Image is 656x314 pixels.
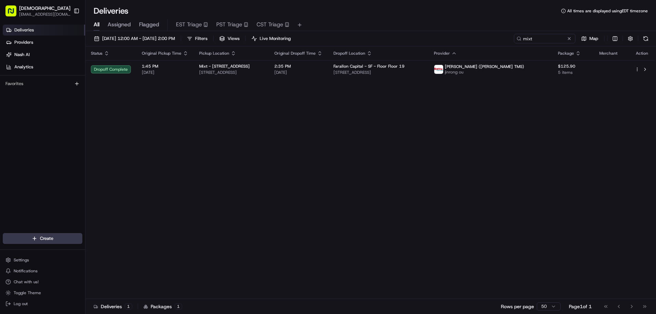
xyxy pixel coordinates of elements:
[143,303,182,310] div: Packages
[567,8,648,14] span: All times are displayed using EDT timezone
[333,51,365,56] span: Dropoff Location
[569,303,592,310] div: Page 1 of 1
[599,51,617,56] span: Merchant
[274,70,323,75] span: [DATE]
[445,64,524,69] span: [PERSON_NAME] ([PERSON_NAME] TMS)
[3,277,82,287] button: Chat with us!
[434,65,443,74] img: betty.jpg
[216,34,243,43] button: Views
[3,299,82,309] button: Log out
[91,51,102,56] span: Status
[641,34,651,43] button: Refresh
[125,303,132,310] div: 1
[195,36,207,42] span: Filters
[40,235,53,242] span: Create
[14,268,38,274] span: Notifications
[445,69,524,75] span: jinrong ou
[142,51,181,56] span: Original Pickup Time
[3,288,82,298] button: Toggle Theme
[94,5,128,16] h1: Deliveries
[274,51,316,56] span: Original Dropoff Time
[3,62,85,72] a: Analytics
[14,301,28,306] span: Log out
[108,21,131,29] span: Assigned
[102,36,175,42] span: [DATE] 12:00 AM - [DATE] 2:00 PM
[558,70,588,75] span: 5 items
[14,279,39,285] span: Chat with us!
[260,36,291,42] span: Live Monitoring
[3,25,85,36] a: Deliveries
[274,64,323,69] span: 2:35 PM
[175,303,182,310] div: 1
[14,27,34,33] span: Deliveries
[578,34,601,43] button: Map
[3,3,71,19] button: [DEMOGRAPHIC_DATA][EMAIL_ADDRESS][DOMAIN_NAME]
[248,34,294,43] button: Live Monitoring
[216,21,242,29] span: PST Triage
[94,21,99,29] span: All
[333,64,405,69] span: Farallon Capital - SF - Floor Floor 19
[19,5,70,12] button: [DEMOGRAPHIC_DATA]
[514,34,575,43] input: Type to search
[139,21,159,29] span: Flagged
[434,51,450,56] span: Provider
[14,257,29,263] span: Settings
[91,34,178,43] button: [DATE] 12:00 AM - [DATE] 2:00 PM
[176,21,202,29] span: EST Triage
[184,34,210,43] button: Filters
[19,12,70,17] button: [EMAIL_ADDRESS][DOMAIN_NAME]
[142,64,188,69] span: 1:45 PM
[142,70,188,75] span: [DATE]
[3,49,85,60] a: Nash AI
[3,37,85,48] a: Providers
[257,21,283,29] span: CST Triage
[3,266,82,276] button: Notifications
[199,51,229,56] span: Pickup Location
[228,36,240,42] span: Views
[14,52,30,58] span: Nash AI
[3,78,82,89] div: Favorites
[3,233,82,244] button: Create
[558,64,588,69] span: $125.90
[333,70,423,75] span: [STREET_ADDRESS]
[199,70,263,75] span: [STREET_ADDRESS]
[14,64,33,70] span: Analytics
[14,39,33,45] span: Providers
[94,303,132,310] div: Deliveries
[558,51,574,56] span: Package
[501,303,534,310] p: Rows per page
[635,51,649,56] div: Action
[14,290,41,296] span: Toggle Theme
[199,64,250,69] span: Mixt - [STREET_ADDRESS]
[3,255,82,265] button: Settings
[589,36,598,42] span: Map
